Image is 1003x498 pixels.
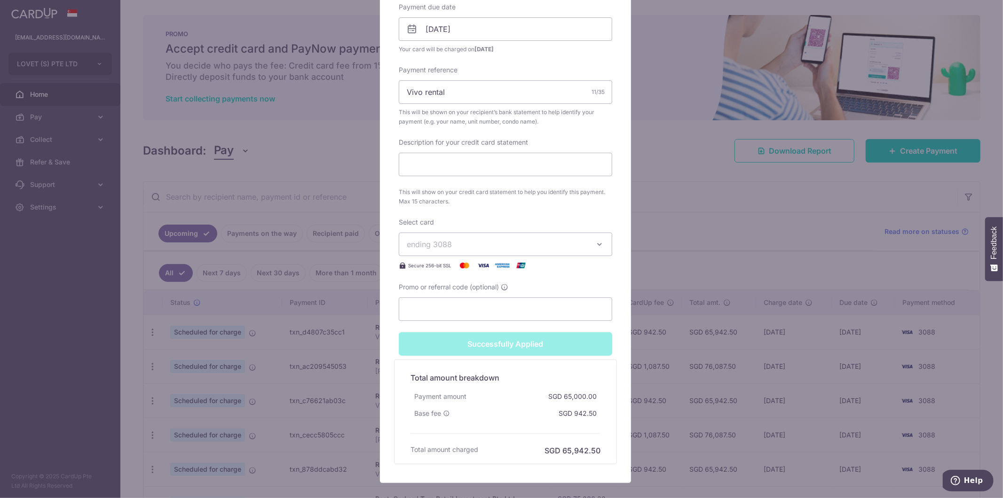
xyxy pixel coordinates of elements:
button: ending 3088 [399,233,612,256]
button: Feedback - Show survey [985,217,1003,281]
span: Your card will be charged on [399,45,612,54]
h6: Total amount charged [411,445,478,454]
div: Payment amount [411,388,470,405]
label: Select card [399,218,434,227]
input: DD / MM / YYYY [399,17,612,41]
span: This will be shown on your recipient’s bank statement to help identify your payment (e.g. your na... [399,108,612,126]
span: [DATE] [474,46,494,53]
span: Feedback [990,226,998,259]
div: SGD 942.50 [555,405,600,422]
span: Base fee [414,409,441,418]
label: Description for your credit card statement [399,138,528,147]
img: Visa [474,260,493,271]
label: Payment reference [399,65,458,75]
span: Secure 256-bit SSL [408,262,451,269]
h6: SGD 65,942.50 [545,445,600,456]
iframe: Opens a widget where you can find more information [943,470,994,493]
img: Mastercard [455,260,474,271]
span: ending 3088 [407,240,452,249]
img: American Express [493,260,512,271]
div: 11/35 [592,87,605,97]
span: Promo or referral code (optional) [399,282,499,292]
img: UnionPay [512,260,530,271]
label: Payment due date [399,2,456,12]
div: SGD 65,000.00 [545,388,600,405]
h5: Total amount breakdown [411,372,600,383]
span: This will show on your credit card statement to help you identify this payment. Max 15 characters. [399,187,612,206]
